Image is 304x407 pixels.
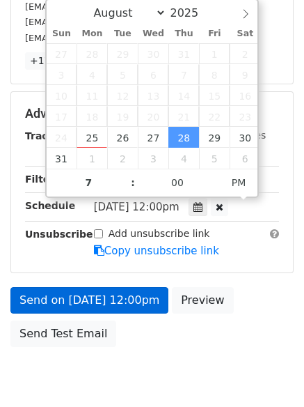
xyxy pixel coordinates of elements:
span: August 27, 2025 [138,127,168,148]
span: July 29, 2025 [107,43,138,64]
span: August 22, 2025 [199,106,230,127]
span: August 30, 2025 [230,127,260,148]
span: September 4, 2025 [168,148,199,169]
a: +17 more [25,52,83,70]
span: August 18, 2025 [77,106,107,127]
a: Send Test Email [10,321,116,347]
iframe: Chat Widget [234,340,304,407]
span: August 5, 2025 [107,64,138,85]
span: August 19, 2025 [107,106,138,127]
span: September 5, 2025 [199,148,230,169]
span: August 3, 2025 [47,64,77,85]
span: August 7, 2025 [168,64,199,85]
small: [EMAIL_ADDRESS][DOMAIN_NAME] [25,17,180,27]
span: August 24, 2025 [47,127,77,148]
span: August 21, 2025 [168,106,199,127]
span: August 28, 2025 [168,127,199,148]
strong: Unsubscribe [25,229,93,240]
span: Click to toggle [220,169,258,197]
span: August 20, 2025 [138,106,168,127]
input: Hour [47,169,131,197]
span: Mon [77,29,107,38]
span: July 28, 2025 [77,43,107,64]
a: Preview [172,287,233,314]
span: Tue [107,29,138,38]
span: July 30, 2025 [138,43,168,64]
input: Year [166,6,216,20]
span: August 23, 2025 [230,106,260,127]
span: August 11, 2025 [77,85,107,106]
span: Thu [168,29,199,38]
small: [EMAIL_ADDRESS][DOMAIN_NAME] [25,1,180,12]
input: Minute [135,169,220,197]
span: Sun [47,29,77,38]
span: Sat [230,29,260,38]
span: August 15, 2025 [199,85,230,106]
span: August 25, 2025 [77,127,107,148]
span: August 4, 2025 [77,64,107,85]
a: Copy unsubscribe link [94,245,219,257]
span: August 14, 2025 [168,85,199,106]
span: August 12, 2025 [107,85,138,106]
span: [DATE] 12:00pm [94,201,179,213]
span: July 31, 2025 [168,43,199,64]
span: : [131,169,135,197]
span: Wed [138,29,168,38]
span: August 31, 2025 [47,148,77,169]
span: August 26, 2025 [107,127,138,148]
label: Add unsubscribe link [109,226,210,241]
span: August 16, 2025 [230,85,260,106]
span: August 1, 2025 [199,43,230,64]
span: September 2, 2025 [107,148,138,169]
span: August 17, 2025 [47,106,77,127]
span: September 6, 2025 [230,148,260,169]
strong: Filters [25,174,61,185]
span: August 8, 2025 [199,64,230,85]
span: August 6, 2025 [138,64,168,85]
strong: Schedule [25,200,75,211]
span: August 10, 2025 [47,85,77,106]
span: August 13, 2025 [138,85,168,106]
small: [EMAIL_ADDRESS][DOMAIN_NAME] [25,33,180,43]
span: August 9, 2025 [230,64,260,85]
h5: Advanced [25,106,279,121]
strong: Tracking [25,130,72,141]
span: August 29, 2025 [199,127,230,148]
a: Send on [DATE] 12:00pm [10,287,168,314]
span: July 27, 2025 [47,43,77,64]
span: September 1, 2025 [77,148,107,169]
span: Fri [199,29,230,38]
span: August 2, 2025 [230,43,260,64]
span: September 3, 2025 [138,148,168,169]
